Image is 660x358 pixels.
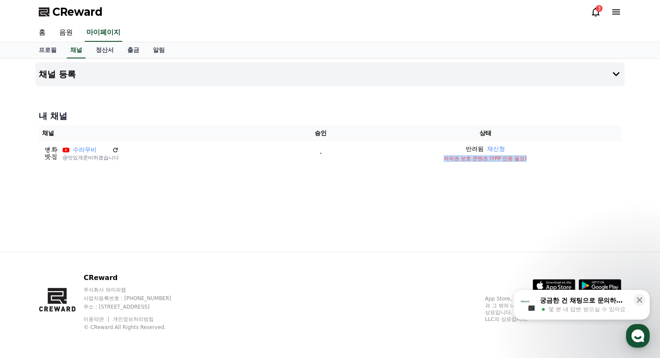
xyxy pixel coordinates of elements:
a: 정산서 [89,42,121,58]
p: App Store, iCloud, iCloud Drive 및 iTunes Store는 미국과 그 밖의 나라 및 지역에서 등록된 Apple Inc.의 서비스 상표입니다. Goo... [485,295,621,323]
h4: 내 채널 [39,110,621,122]
a: 설정 [110,270,164,292]
p: - [296,149,346,158]
p: 반려됨 [466,144,484,153]
th: 승인 [293,125,350,141]
h4: 채널 등록 [39,69,76,79]
a: CReward [39,5,103,19]
p: 주식회사 와이피랩 [83,286,187,293]
span: 설정 [132,283,142,290]
div: 3 [596,5,603,12]
span: 홈 [27,283,32,290]
a: 홈 [3,270,56,292]
p: 저작권 보호 콘텐츠 (YPP 인증 필요) [353,155,618,162]
span: 대화 [78,283,88,290]
th: 채널 [39,125,293,141]
a: 대화 [56,270,110,292]
a: 수라무비 [73,145,109,154]
a: 홈 [32,24,52,42]
p: 사업자등록번호 : [PHONE_NUMBER] [83,295,187,302]
a: 이용약관 [83,316,110,322]
button: 채널 등록 [35,62,625,86]
a: 출금 [121,42,146,58]
p: @맛있게준비하겠습니다 [63,154,119,161]
a: 3 [591,7,601,17]
img: 수라무비 [42,145,59,162]
th: 상태 [349,125,621,141]
p: CReward [83,273,187,283]
a: 알림 [146,42,172,58]
a: 마이페이지 [85,24,122,42]
a: 프로필 [32,42,63,58]
a: 채널 [67,42,86,58]
a: 음원 [52,24,80,42]
span: CReward [52,5,103,19]
p: 주소 : [STREET_ADDRESS] [83,303,187,310]
button: 재신청 [487,144,505,153]
p: © CReward All Rights Reserved. [83,324,187,331]
a: 개인정보처리방침 [113,316,154,322]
